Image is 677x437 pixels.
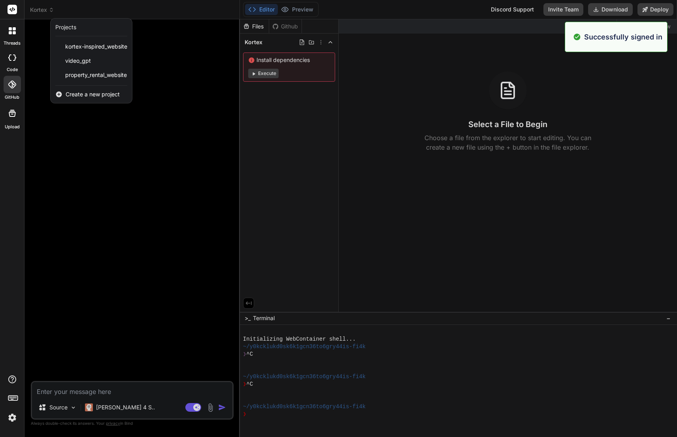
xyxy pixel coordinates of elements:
span: property_rental_website [65,71,127,79]
label: threads [4,40,21,47]
div: Projects [55,23,76,31]
span: Create a new project [66,90,120,98]
p: Successfully signed in [584,32,662,42]
label: GitHub [5,94,19,101]
label: Upload [5,124,20,130]
img: alert [573,32,581,42]
span: kortex-inspired_website [65,43,127,51]
img: settings [6,411,19,424]
span: video_gpt [65,57,91,65]
label: code [7,66,18,73]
